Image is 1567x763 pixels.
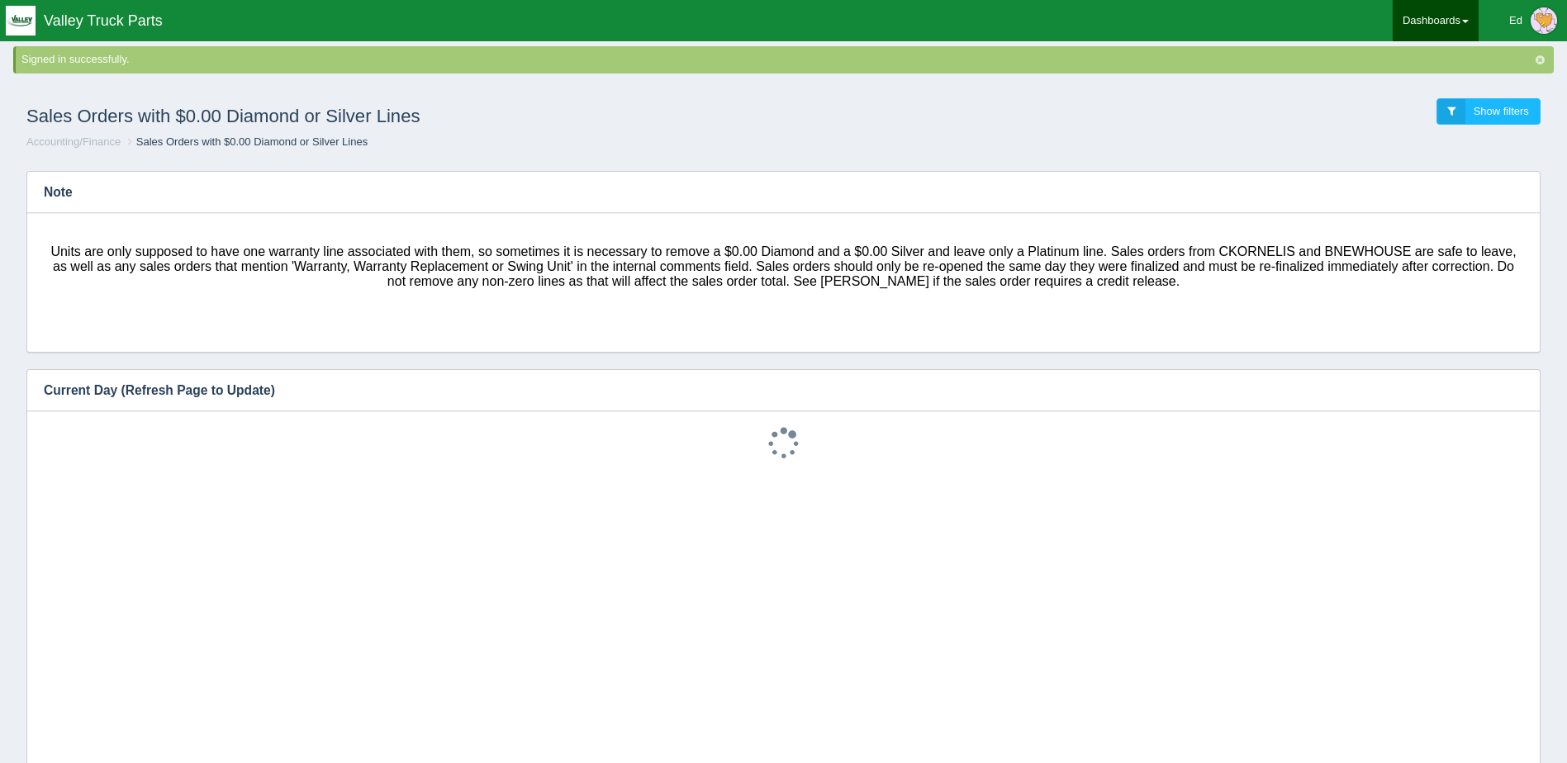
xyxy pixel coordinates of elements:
div: Ed [1509,4,1522,37]
a: Accounting/Finance [26,135,121,148]
span: Valley Truck Parts [44,12,163,29]
h1: Sales Orders with $0.00 Diamond or Silver Lines [26,98,784,135]
img: Profile Picture [1531,7,1557,34]
div: Signed in successfully. [21,52,1550,68]
h3: Current Day (Refresh Page to Update) [27,370,1515,411]
h3: Note [27,172,1515,213]
img: q1blfpkbivjhsugxdrfq.png [6,6,36,36]
a: Show filters [1436,98,1541,126]
span: Units are only supposed to have one warranty line associated with them, so sometimes it is necess... [7,15,1472,59]
span: Show filters [1474,105,1529,117]
li: Sales Orders with $0.00 Diamond or Silver Lines [124,135,368,150]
